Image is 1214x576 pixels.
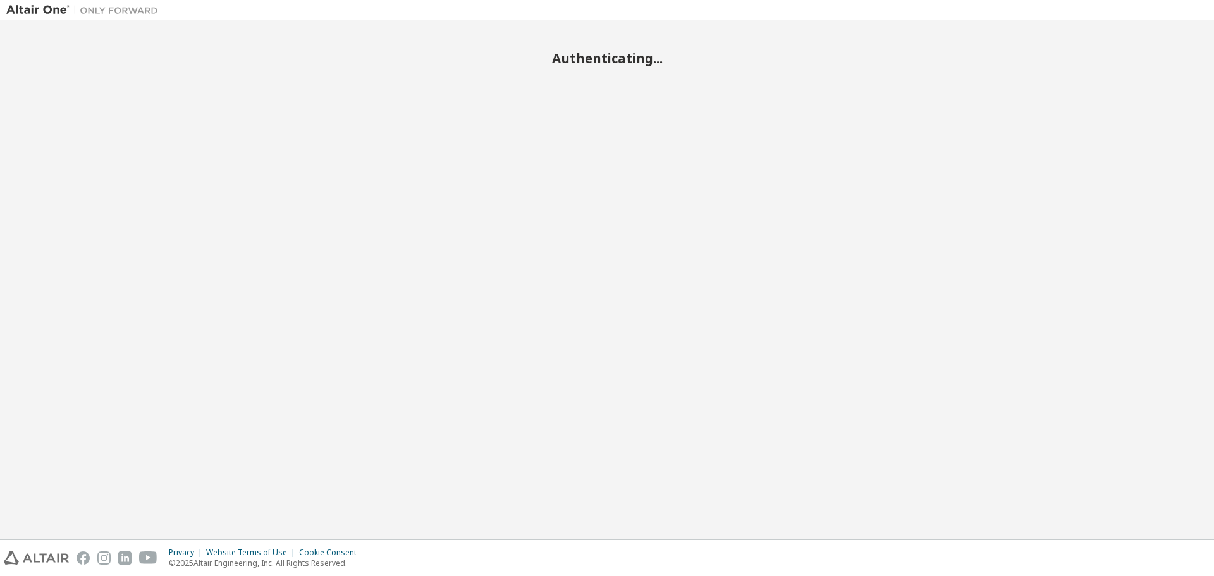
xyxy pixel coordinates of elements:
img: facebook.svg [77,551,90,565]
div: Cookie Consent [299,548,364,558]
img: youtube.svg [139,551,157,565]
div: Privacy [169,548,206,558]
div: Website Terms of Use [206,548,299,558]
img: linkedin.svg [118,551,132,565]
img: Altair One [6,4,164,16]
img: altair_logo.svg [4,551,69,565]
img: instagram.svg [97,551,111,565]
p: © 2025 Altair Engineering, Inc. All Rights Reserved. [169,558,364,568]
h2: Authenticating... [6,50,1208,66]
